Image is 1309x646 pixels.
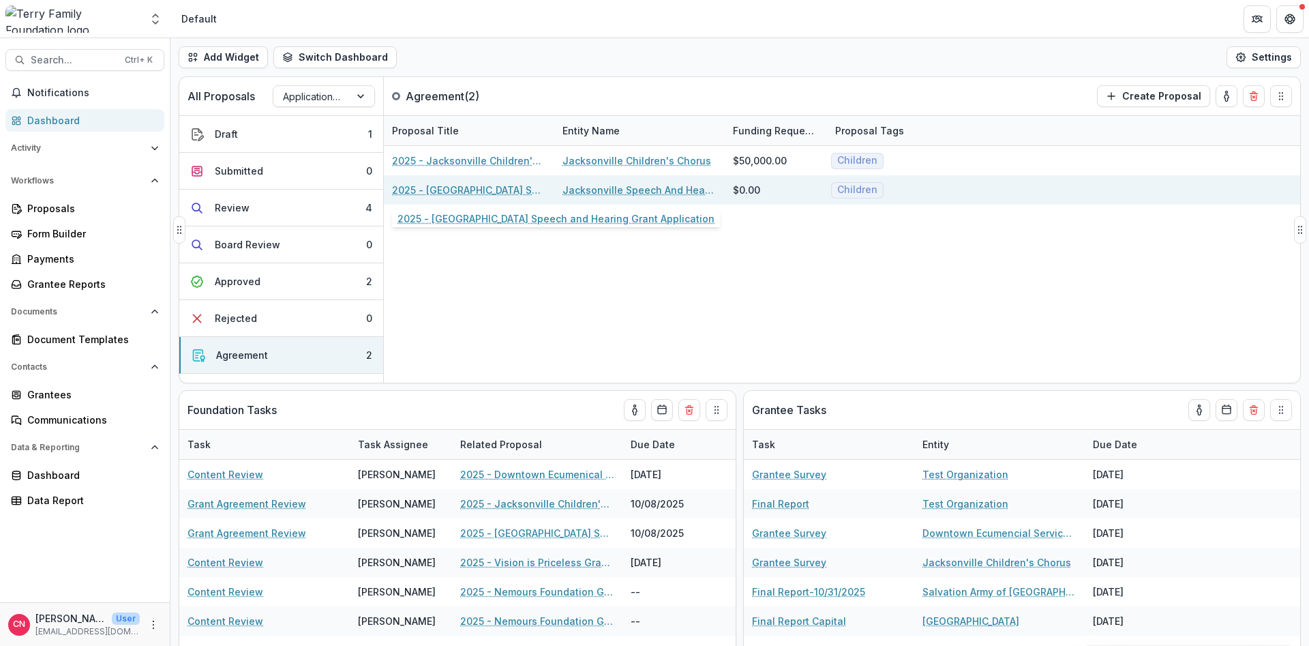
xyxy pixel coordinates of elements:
a: Content Review [187,555,263,570]
a: 2025 - Jacksonville Children's Chorus - General Operating Support [392,153,546,168]
button: toggle-assigned-to-me [624,399,646,421]
div: Due Date [1085,437,1145,452]
div: Due Date [622,437,683,452]
a: 2025 - Downtown Ecumenical Services Council - Capital Campaign/Endowment [460,467,614,482]
div: Payments [27,252,153,266]
button: Delete card [1243,85,1265,107]
div: -- [622,606,725,636]
a: 2025 - Nemours Foundation Grant Application Form - Program or Project [460,585,614,599]
div: Entity [914,430,1085,459]
button: Delete card [1243,399,1265,421]
div: Proposal Tags [827,116,997,145]
a: Final Report Capital [752,614,846,628]
div: Communications [27,413,153,427]
button: More [145,617,162,633]
a: Final Report [752,497,809,511]
button: Review4 [179,190,383,226]
span: Contacts [11,362,145,372]
a: Data Report [5,489,164,512]
a: Salvation Army of [GEOGRAPHIC_DATA][US_STATE] [922,585,1077,599]
div: 0 [366,237,372,252]
div: Related Proposal [452,430,622,459]
button: Rejected0 [179,300,383,337]
div: 10/08/2025 [622,489,725,518]
button: Calendar [651,399,673,421]
div: Task [744,430,914,459]
div: Agreement [216,348,268,362]
div: Carol Nieves [13,620,25,629]
div: Proposal Title [384,116,554,145]
button: Board Review0 [179,226,383,263]
div: Due Date [622,430,725,459]
div: [DATE] [1085,518,1187,548]
a: 2025 - [GEOGRAPHIC_DATA] Speech and Hearing Grant Application [392,183,546,197]
div: 1 [368,127,372,141]
a: 2025 - [GEOGRAPHIC_DATA] Speech and Hearing Grant Application [460,526,614,540]
div: [PERSON_NAME] [358,526,436,540]
a: Grantee Reports [5,273,164,295]
div: Grantee Reports [27,277,153,291]
div: Grantees [27,387,153,402]
div: Entity Name [554,116,725,145]
button: Open Contacts [5,356,164,378]
button: toggle-assigned-to-me [1188,399,1210,421]
div: Due Date [1085,430,1187,459]
button: Drag [1294,216,1306,244]
a: Jacksonville Children's Chorus [922,555,1071,570]
div: [DATE] [1085,577,1187,606]
a: Downtown Ecumencial Services Council [922,526,1077,540]
a: Form Builder [5,222,164,245]
button: Open Data & Reporting [5,437,164,458]
a: Grantee Survey [752,526,826,540]
button: Open entity switcher [146,5,165,33]
div: 10/08/2025 [622,518,725,548]
a: Test Organization [922,497,1008,511]
button: Create Proposal [1097,85,1210,107]
a: Final Report-10/31/2025 [752,585,865,599]
span: Documents [11,307,145,317]
div: [PERSON_NAME] [358,555,436,570]
div: Proposal Title [384,123,467,138]
a: Document Templates [5,328,164,351]
div: [DATE] [1085,606,1187,636]
div: Data Report [27,493,153,508]
div: Rejected [215,311,257,325]
p: Agreement ( 2 ) [406,88,508,104]
div: Funding Requested [725,116,827,145]
div: Proposal Tags [827,123,912,138]
div: $0.00 [733,183,760,197]
a: Grantees [5,383,164,406]
p: [EMAIL_ADDRESS][DOMAIN_NAME] [35,626,140,638]
a: Grantee Survey [752,555,826,570]
button: Get Help [1276,5,1304,33]
button: Settings [1227,46,1301,68]
button: Calendar [1216,399,1237,421]
button: Drag [173,216,185,244]
div: Task Assignee [350,437,436,452]
div: 2 [366,348,372,362]
a: Content Review [187,614,263,628]
div: Task Assignee [350,430,452,459]
div: Entity [914,437,957,452]
div: [PERSON_NAME] [358,614,436,628]
button: Drag [706,399,727,421]
a: [GEOGRAPHIC_DATA] [922,614,1019,628]
a: Test Organization [922,467,1008,482]
a: 2025 - Vision is Priceless Grant Application - Program or Project [460,555,614,570]
span: Data & Reporting [11,443,145,452]
a: Communications [5,409,164,431]
div: Task [179,430,350,459]
a: Grant Agreement Review [187,497,306,511]
div: [DATE] [622,548,725,577]
a: Content Review [187,467,263,482]
img: Terry Family Foundation logo [5,5,140,33]
div: [DATE] [1085,489,1187,518]
div: Task [744,437,783,452]
div: 0 [366,311,372,325]
div: [PERSON_NAME] [358,585,436,599]
div: [DATE] [1085,460,1187,489]
div: Approved [215,274,260,289]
